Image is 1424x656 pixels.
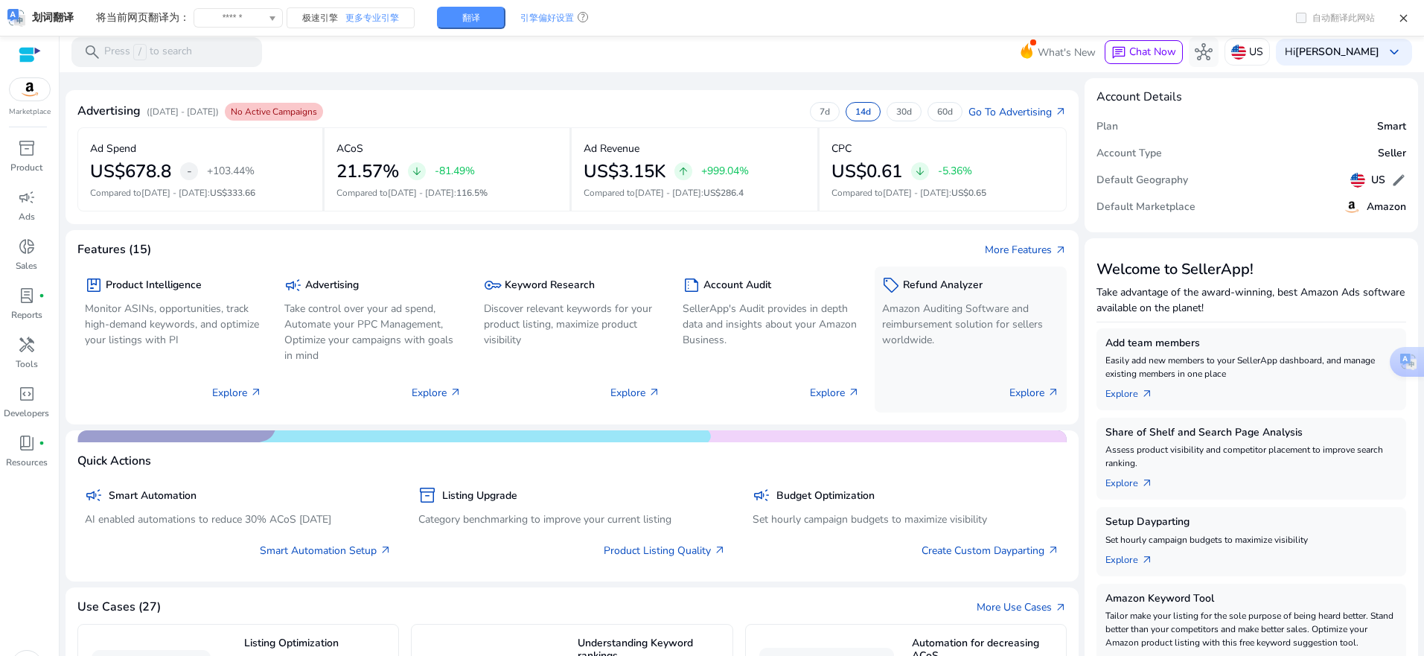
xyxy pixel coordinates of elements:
[1391,173,1406,188] span: edit
[305,279,359,292] h5: Advertising
[210,187,255,199] span: US$333.66
[418,512,725,527] p: Category benchmarking to improve your current listing
[442,490,517,503] h5: Listing Upgrade
[1096,121,1118,133] h5: Plan
[9,106,51,118] p: Marketplace
[810,385,860,401] p: Explore
[703,187,744,199] span: US$286.4
[1377,121,1406,133] h5: Smart
[1141,554,1153,566] span: arrow_outward
[284,301,462,363] p: Take control over your ad spend, Automate your PPC Management, Optimize your campaigns with goals...
[18,188,36,206] span: campaign
[109,490,197,503] h5: Smart Automation
[584,161,665,182] h2: US$3.15K
[1096,90,1182,104] h4: Account Details
[883,187,949,199] span: [DATE] - [DATE]
[484,301,661,348] p: Discover relevant keywords for your product listing, maximize product visibility
[77,454,151,468] h4: Quick Actions
[820,106,830,118] p: 7d
[1195,43,1213,61] span: hub
[882,301,1059,348] p: Amazon Auditing Software and reimbursement solution for sellers worldwide.
[1141,477,1153,489] span: arrow_outward
[1105,427,1397,439] h5: Share of Shelf and Search Page Analysis
[250,386,262,398] span: arrow_outward
[848,386,860,398] span: arrow_outward
[336,141,363,156] p: ACoS
[6,456,48,469] p: Resources
[714,544,726,556] span: arrow_outward
[505,279,595,292] h5: Keyword Research
[85,512,392,527] p: AI enabled automations to reduce 30% ACoS [DATE]
[411,165,423,177] span: arrow_downward
[1378,147,1406,160] h5: Seller
[141,187,208,199] span: [DATE] - [DATE]
[18,287,36,305] span: lab_profile
[11,308,42,322] p: Reports
[1385,43,1403,61] span: keyboard_arrow_down
[450,386,462,398] span: arrow_outward
[1105,337,1397,350] h5: Add team members
[831,161,902,182] h2: US$0.61
[1105,609,1397,649] p: Tailor make your listing for the sole purpose of being heard better. Stand better than your compe...
[1055,106,1067,118] span: arrow_outward
[18,385,36,403] span: code_blocks
[1129,45,1176,59] span: Chat Now
[683,276,700,294] span: summarize
[284,276,302,294] span: campaign
[16,259,37,273] p: Sales
[1249,39,1263,65] p: US
[968,104,1067,120] a: Go To Advertisingarrow_outward
[610,385,660,401] p: Explore
[484,276,502,294] span: key
[1231,45,1246,60] img: us.svg
[39,440,45,446] span: fiber_manual_record
[412,385,462,401] p: Explore
[90,161,171,182] h2: US$678.8
[1350,173,1365,188] img: us.svg
[231,106,317,118] span: No Active Campaigns
[584,141,639,156] p: Ad Revenue
[1105,533,1397,547] p: Set hourly campaign budgets to maximize visibility
[4,407,49,420] p: Developers
[1009,385,1059,401] p: Explore
[1343,198,1361,216] img: amazon.svg
[831,141,852,156] p: CPC
[1189,37,1219,67] button: hub
[147,105,219,118] p: ([DATE] - [DATE])
[1055,602,1067,614] span: arrow_outward
[77,104,141,118] h4: Advertising
[380,544,392,556] span: arrow_outward
[896,106,912,118] p: 30d
[435,166,475,176] p: -81.49%
[85,276,103,294] span: package
[677,165,689,177] span: arrow_upward
[1141,388,1153,400] span: arrow_outward
[1105,354,1397,380] p: Easily add new members to your SellerApp dashboard, and manage existing members in one place
[212,385,262,401] p: Explore
[104,44,192,60] p: Press to search
[1367,201,1406,214] h5: Amazon
[855,106,871,118] p: 14d
[1105,40,1183,64] button: chatChat Now
[1105,547,1165,567] a: Explorearrow_outward
[1096,201,1195,214] h5: Default Marketplace
[83,43,101,61] span: search
[753,512,1059,527] p: Set hourly campaign budgets to maximize visibility
[937,106,953,118] p: 60d
[951,187,986,199] span: US$0.65
[18,238,36,255] span: donut_small
[1047,386,1059,398] span: arrow_outward
[1105,593,1397,605] h5: Amazon Keyword Tool
[336,161,399,182] h2: 21.57%
[1371,174,1385,187] h5: US
[701,166,749,176] p: +999.04%
[1096,261,1406,278] h3: Welcome to SellerApp!
[90,186,310,200] p: Compared to :
[207,166,255,176] p: +103.44%
[260,543,392,558] a: Smart Automation Setup
[187,162,192,180] span: -
[648,386,660,398] span: arrow_outward
[985,242,1067,258] a: More Featuresarrow_outward
[1055,244,1067,256] span: arrow_outward
[882,276,900,294] span: sell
